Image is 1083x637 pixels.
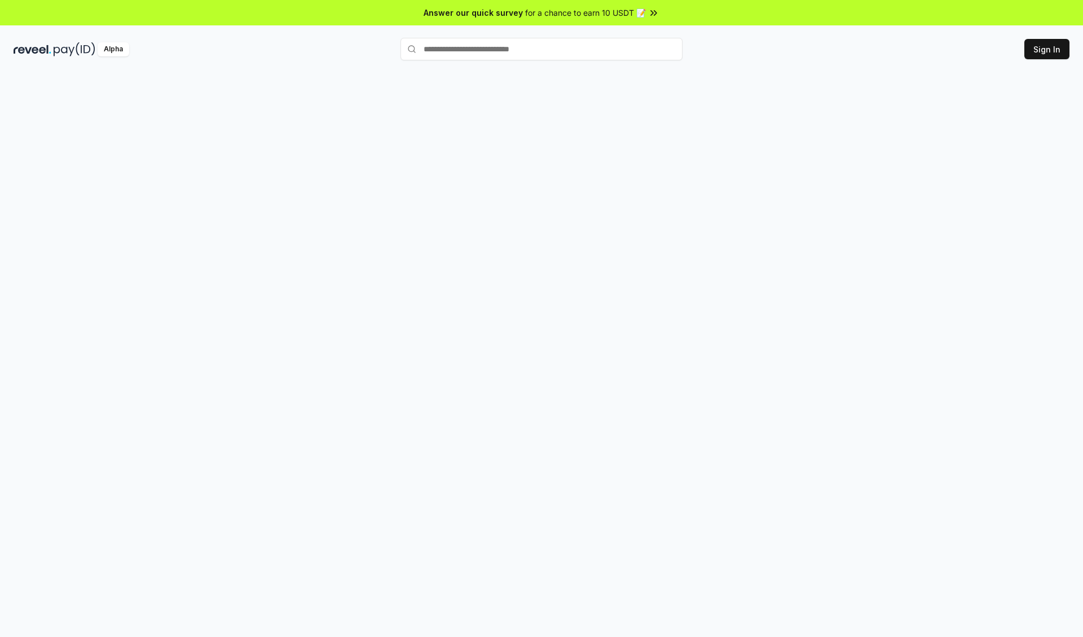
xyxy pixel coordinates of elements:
button: Sign In [1024,39,1069,59]
div: Alpha [98,42,129,56]
img: reveel_dark [14,42,51,56]
img: pay_id [54,42,95,56]
span: for a chance to earn 10 USDT 📝 [525,7,646,19]
span: Answer our quick survey [424,7,523,19]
